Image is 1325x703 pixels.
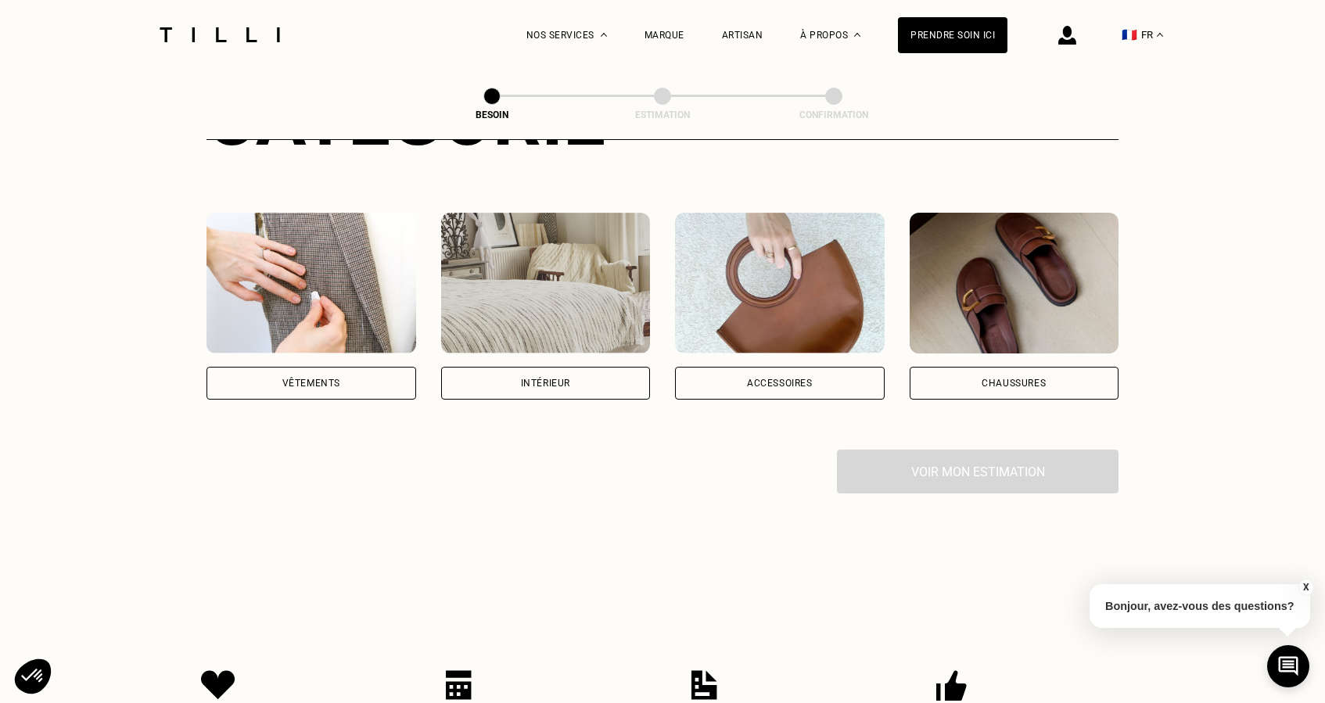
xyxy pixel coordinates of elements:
[645,30,684,41] a: Marque
[936,670,967,701] img: Icon
[1298,579,1313,596] button: X
[722,30,763,41] a: Artisan
[675,213,885,353] img: Accessoires
[854,33,860,37] img: Menu déroulant à propos
[1090,584,1310,628] p: Bonjour, avez-vous des questions?
[201,670,235,700] img: Icon
[282,378,340,388] div: Vêtements
[414,109,570,120] div: Besoin
[206,213,416,353] img: Vêtements
[756,109,912,120] div: Confirmation
[747,378,813,388] div: Accessoires
[601,33,607,37] img: Menu déroulant
[691,670,717,700] img: Icon
[910,213,1119,353] img: Chaussures
[154,27,285,42] img: Logo du service de couturière Tilli
[1122,27,1137,42] span: 🇫🇷
[584,109,741,120] div: Estimation
[1157,33,1163,37] img: menu déroulant
[441,213,651,353] img: Intérieur
[1058,26,1076,45] img: icône connexion
[446,670,472,700] img: Icon
[982,378,1046,388] div: Chaussures
[521,378,570,388] div: Intérieur
[898,17,1007,53] a: Prendre soin ici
